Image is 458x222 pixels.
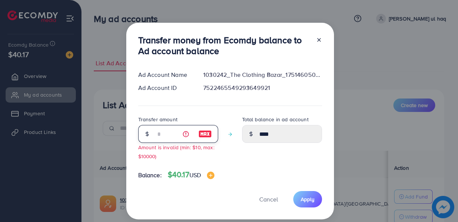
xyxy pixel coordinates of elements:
[293,191,322,207] button: Apply
[132,84,198,92] div: Ad Account ID
[132,71,198,79] div: Ad Account Name
[189,171,201,179] span: USD
[138,116,177,123] label: Transfer amount
[242,116,309,123] label: Total balance in ad account
[138,171,162,179] span: Balance:
[259,195,278,203] span: Cancel
[301,196,315,203] span: Apply
[138,35,310,56] h3: Transfer money from Ecomdy balance to Ad account balance
[207,172,214,179] img: image
[197,84,328,92] div: 7522465549293649921
[138,144,214,159] small: Amount is invalid (min: $10, max: $10000)
[168,170,214,179] h4: $40.17
[250,191,287,207] button: Cancel
[198,129,212,138] img: image
[197,71,328,79] div: 1030242_The Clothing Bazar_1751460503875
